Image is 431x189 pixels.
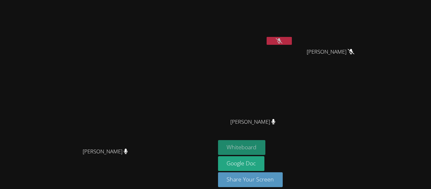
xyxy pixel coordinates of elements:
button: Share Your Screen [218,172,283,187]
button: Whiteboard [218,140,266,155]
a: Google Doc [218,156,265,171]
span: [PERSON_NAME] [230,117,275,127]
span: [PERSON_NAME] [307,47,354,56]
span: [PERSON_NAME] [83,147,128,156]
